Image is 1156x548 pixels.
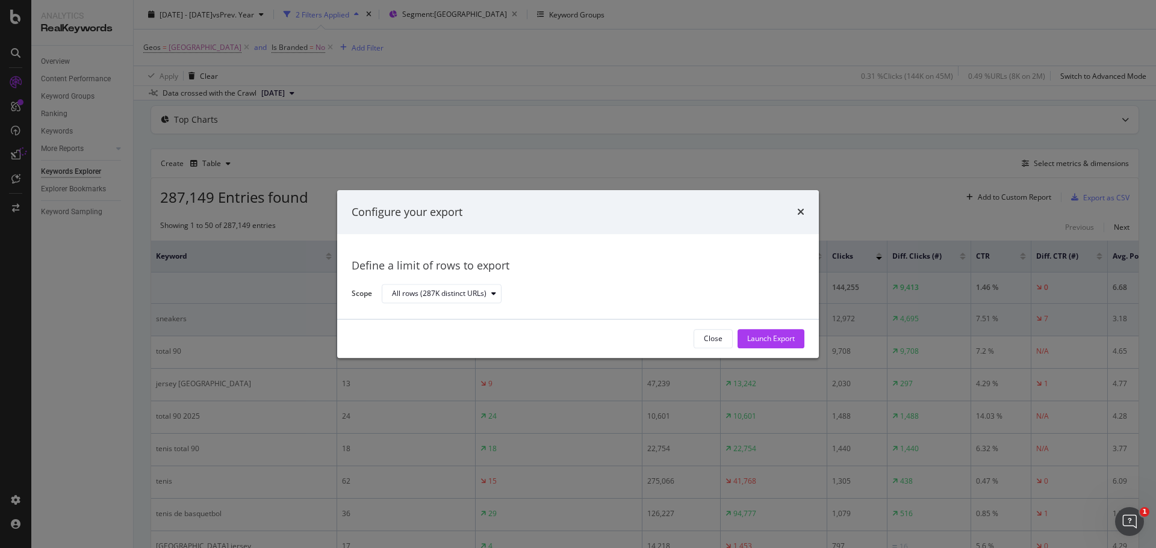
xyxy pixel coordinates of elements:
button: Close [694,329,733,348]
div: All rows (287K distinct URLs) [392,291,486,298]
div: times [797,205,804,220]
button: Launch Export [738,329,804,348]
iframe: Intercom live chat [1115,507,1144,536]
div: Define a limit of rows to export [352,259,804,274]
label: Scope [352,288,372,301]
span: 1 [1140,507,1149,517]
button: All rows (287K distinct URLs) [382,285,502,304]
div: Launch Export [747,334,795,344]
div: Configure your export [352,205,462,220]
div: Close [704,334,722,344]
div: modal [337,190,819,358]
